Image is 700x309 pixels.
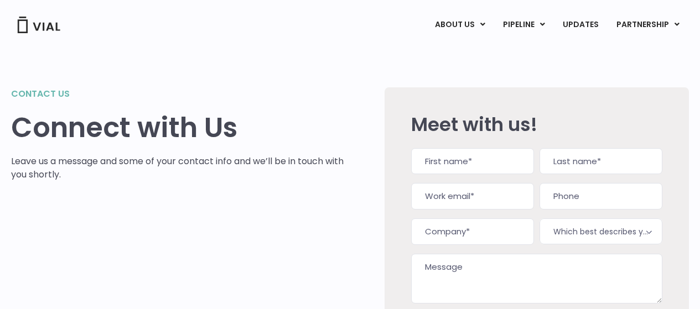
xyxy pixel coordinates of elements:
input: Work email* [411,183,534,210]
span: Which best describes you?* [540,218,662,244]
input: Company* [411,218,534,245]
h2: Meet with us! [411,114,662,135]
p: Leave us a message and some of your contact info and we’ll be in touch with you shortly. [11,155,351,181]
a: UPDATES [554,15,607,34]
input: Last name* [540,148,662,175]
a: ABOUT USMenu Toggle [426,15,494,34]
a: PARTNERSHIPMenu Toggle [608,15,688,34]
h2: Contact us [11,87,351,101]
h1: Connect with Us [11,112,351,144]
input: Phone [540,183,662,210]
a: PIPELINEMenu Toggle [494,15,553,34]
input: First name* [411,148,534,175]
img: Vial Logo [17,17,61,33]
